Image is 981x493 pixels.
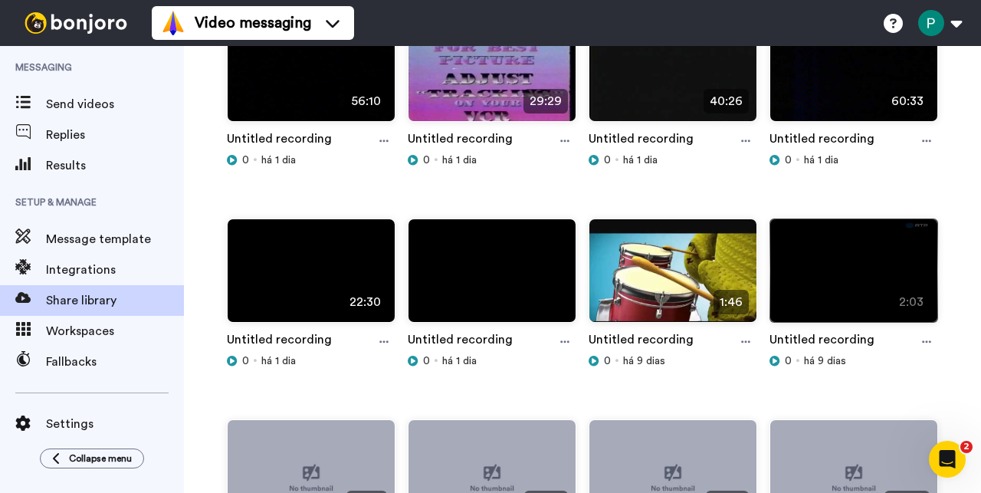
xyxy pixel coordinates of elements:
img: bj-logo-header-white.svg [18,12,133,34]
img: 6aa5ef43-750a-42ff-928a-0e4a994818c3_thumbnail_source_1758449240.jpg [228,219,395,335]
a: Untitled recording [769,130,874,153]
img: 87b81f3e-daf4-469d-9b12-c448606b584d_thumbnail_source_1757731477.jpg [589,219,756,335]
span: 1:46 [714,290,749,314]
span: Send videos [46,95,184,113]
span: Results [46,156,184,175]
img: 25ac1b9c-0a94-4e87-8d58-2766a43291a4_thumbnail_source_1757731477.jpg [770,219,937,335]
div: há 1 dia [408,353,576,369]
a: Untitled recording [408,130,513,153]
a: Untitled recording [227,330,332,353]
span: Replies [46,126,184,144]
span: 0 [785,353,792,369]
a: Untitled recording [589,330,694,353]
span: Fallbacks [46,353,184,371]
span: 0 [604,153,611,168]
a: Untitled recording [769,330,874,353]
img: d62810fb-871a-4948-a495-d591c2ad9f6b_thumbnail_source_1758449306.jpg [408,219,576,335]
a: Untitled recording [589,130,694,153]
span: Video messaging [195,12,311,34]
span: 60:33 [885,89,930,113]
span: 0 [242,153,249,168]
button: Collapse menu [40,449,144,468]
img: 9b1ff2fa-1bbe-4f96-899e-b5a73ae80d39_thumbnail_source_1758449241.jpg [408,18,576,134]
div: há 1 dia [589,153,757,168]
span: 0 [242,353,249,369]
span: 22:30 [343,290,387,314]
span: 2:03 [893,290,930,314]
span: 0 [604,353,611,369]
span: 56:10 [345,89,387,113]
div: há 1 dia [227,153,395,168]
span: Message template [46,230,184,248]
iframe: Intercom live chat [929,441,966,478]
span: 0 [423,153,430,168]
span: Settings [46,415,184,433]
a: Untitled recording [408,330,513,353]
img: vm-color.svg [161,11,185,35]
div: há 1 dia [227,353,395,369]
span: 0 [785,153,792,168]
img: 091ed2f0-cc79-4d0a-9e2a-e1df9c346262_thumbnail_source_1758449304.jpg [228,18,395,134]
span: 29:29 [523,89,568,113]
div: há 9 dias [589,353,757,369]
div: há 1 dia [408,153,576,168]
img: e150946f-a9f3-43c2-b15d-eccadcfda907_thumbnail_source_1758449309.jpg [770,18,937,134]
span: Collapse menu [69,452,132,465]
a: Untitled recording [227,130,332,153]
span: 2 [960,441,973,453]
span: Workspaces [46,322,184,340]
span: 0 [423,353,430,369]
span: Share library [46,291,184,310]
div: há 1 dia [769,153,938,168]
div: há 9 dias [769,353,938,369]
span: Integrations [46,261,184,279]
img: 6e80738f-8f0d-4a97-9e96-62dcb6c616b0_thumbnail_source_1758449277.jpg [589,18,756,134]
span: 40:26 [704,89,749,113]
